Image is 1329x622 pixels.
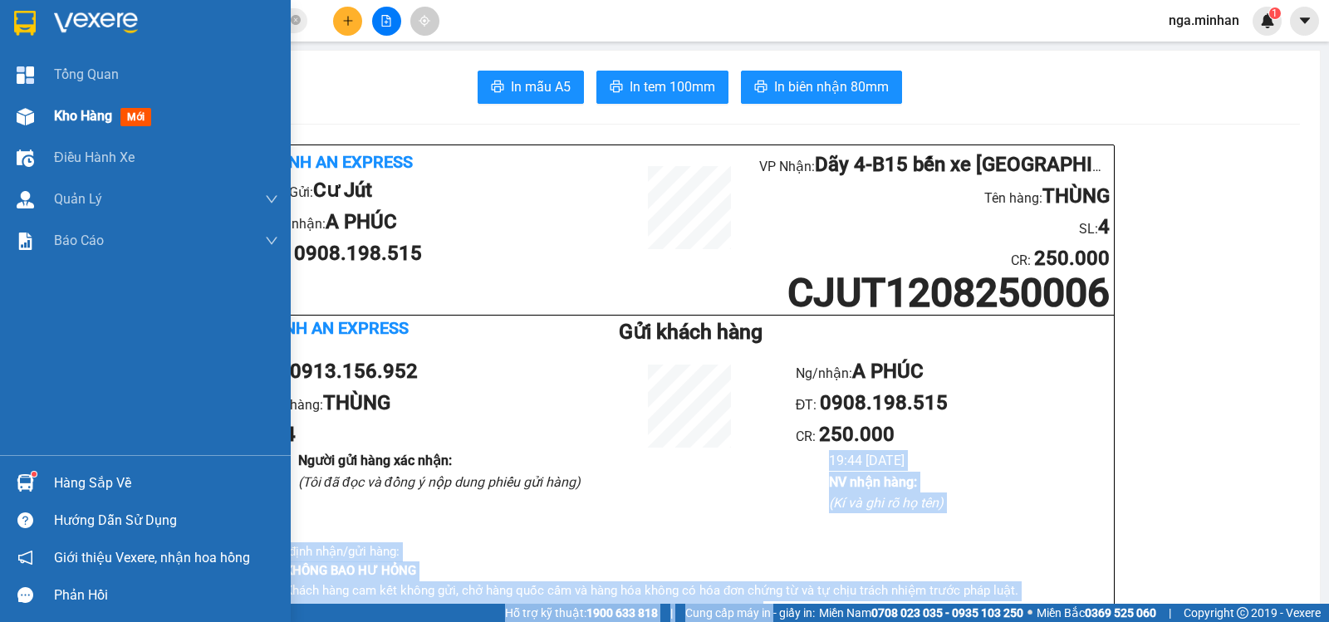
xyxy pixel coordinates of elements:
[54,64,119,85] span: Tổng Quan
[54,547,250,568] span: Giới thiệu Vexere, nhận hoa hồng
[1085,606,1156,620] strong: 0369 525 060
[32,472,37,477] sup: 1
[610,80,623,96] span: printer
[342,15,354,27] span: plus
[491,80,504,96] span: printer
[333,7,362,36] button: plus
[298,453,452,468] b: Người gửi hàng xác nhận :
[1169,604,1171,622] span: |
[298,474,581,490] i: (Tôi đã đọc và đồng ý nộp dung phiếu gửi hàng)
[269,238,620,270] li: ĐT:
[1098,215,1110,238] b: 4
[829,450,1114,471] li: 19:44 [DATE]
[1037,604,1156,622] span: Miền Bắc
[265,193,278,206] span: down
[14,11,36,36] img: logo-vxr
[419,15,430,27] span: aim
[265,388,583,419] li: Tên hàng:
[410,7,439,36] button: aim
[54,230,104,251] span: Báo cáo
[54,189,102,209] span: Quản Lý
[759,181,1110,213] li: Tên hàng:
[619,320,763,344] b: Gửi khách hàng
[478,71,584,104] button: printerIn mẫu A5
[17,512,33,528] span: question-circle
[269,152,413,172] b: Minh An Express
[17,108,34,125] img: warehouse-icon
[596,71,728,104] button: printerIn tem 100mm
[819,604,1023,622] span: Miền Nam
[852,360,924,383] b: A PHÚC
[294,242,422,265] b: 0908.198.515
[1297,13,1312,28] span: caret-down
[796,388,1114,419] li: ĐT:
[754,80,767,96] span: printer
[291,15,301,25] span: close-circle
[774,76,889,97] span: In biên nhận 80mm
[323,391,390,414] b: THÙNG
[685,604,815,622] span: Cung cấp máy in - giấy in:
[17,474,34,492] img: warehouse-icon
[372,7,401,36] button: file-add
[54,583,278,608] div: Phản hồi
[829,474,917,490] b: NV nhận hàng :
[759,149,1110,181] li: VP Nhận:
[54,508,278,533] div: Hướng dẫn sử dụng
[120,108,151,126] span: mới
[54,471,278,496] div: Hàng sắp về
[17,587,33,603] span: message
[505,604,658,622] span: Hỗ trợ kỹ thuật:
[54,108,112,124] span: Kho hàng
[819,423,895,446] b: 250.000
[8,8,241,71] li: Minh An Express
[1272,7,1278,19] span: 1
[17,233,34,250] img: solution-icon
[630,76,715,97] span: In tem 100mm
[265,356,583,388] li: ĐT:
[265,419,583,451] li: SL:
[290,360,418,383] b: 0913.156.952
[326,210,397,233] b: A PHÚC
[796,356,1114,513] ul: CR :
[380,15,392,27] span: file-add
[1290,7,1319,36] button: caret-down
[8,90,115,108] li: VP Cư Jút
[759,212,1110,243] li: SL:
[586,606,658,620] strong: 1900 633 818
[265,234,278,247] span: down
[741,71,902,104] button: printerIn biên nhận 80mm
[1042,184,1110,208] b: THÙNG
[282,581,1114,601] li: Khách hàng cam kết không gửi, chở hàng quốc cấm và hàng hóa không có hóa đơn chứng từ và tự chịu ...
[313,179,372,202] b: Cư Jút
[285,563,416,578] strong: KHÔNG BAO HƯ HỎNG
[829,495,944,511] i: (Kí và ghi rõ họ tên)
[1269,7,1281,19] sup: 1
[8,111,20,123] span: environment
[54,147,135,168] span: Điều hành xe
[8,8,66,66] img: logo.jpg
[17,149,34,167] img: warehouse-icon
[1034,247,1110,270] b: 250.000
[17,66,34,84] img: dashboard-icon
[759,243,1110,275] li: CR :
[796,356,1114,388] li: Ng/nhận:
[1027,610,1032,616] span: ⚪️
[1237,607,1248,619] span: copyright
[670,604,673,622] span: |
[291,13,301,29] span: close-circle
[815,153,1171,176] b: Dãy 4-B15 bến xe [GEOGRAPHIC_DATA]
[511,76,571,97] span: In mẫu A5
[17,191,34,208] img: warehouse-icon
[269,175,620,207] li: VP Gửi:
[17,550,33,566] span: notification
[820,391,948,414] b: 0908.198.515
[1155,10,1253,31] span: nga.minhan
[115,90,221,144] li: VP Dãy 4-B15 bến xe [GEOGRAPHIC_DATA]
[759,275,1110,311] h1: CJUT1208250006
[269,207,620,238] li: Ng/nhận:
[871,606,1023,620] strong: 0708 023 035 - 0935 103 250
[1260,13,1275,28] img: icon-new-feature
[265,318,409,338] b: Minh An Express
[282,601,1114,621] li: Hàng gửi quá 07 ngày không đến nhận thì công ty không chịu trách nhiệm khi thất lạc.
